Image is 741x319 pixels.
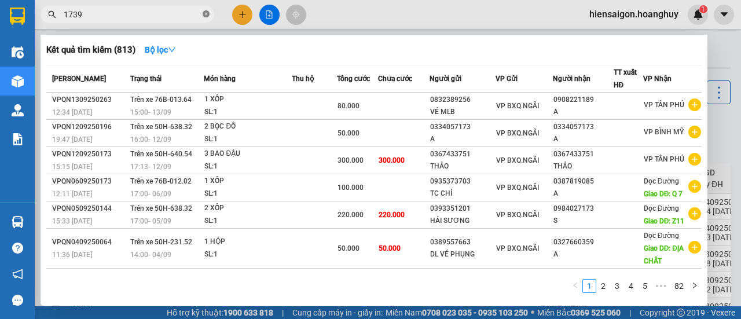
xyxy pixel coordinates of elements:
[52,135,92,144] span: 19:47 [DATE]
[496,244,539,252] span: VP BXQ.NGÃI
[379,156,405,164] span: 300.000
[10,8,25,25] img: logo-vxr
[572,282,579,289] span: left
[430,121,496,133] div: 0334057173
[430,94,496,106] div: 0832389256
[168,46,176,54] span: down
[553,148,613,160] div: 0367433751
[496,211,539,219] span: VP BXQ.NGÃI
[688,279,702,293] button: right
[644,232,680,240] span: Dọc Đường
[12,104,24,116] img: warehouse-icon
[644,244,684,265] span: Giao DĐ: ĐỊA CHẤT
[553,94,613,106] div: 0908221189
[430,133,496,145] div: A
[688,180,701,193] span: plus-circle
[652,279,670,293] li: Next 5 Pages
[12,295,23,306] span: message
[644,272,680,280] span: Dọc Đường
[652,279,670,293] span: •••
[130,190,171,198] span: 17:00 - 06/09
[204,160,291,173] div: SL: 1
[553,133,613,145] div: A
[496,102,539,110] span: VP BXQ.NGÃI
[568,279,582,293] li: Previous Page
[52,236,127,248] div: VPQN0409250064
[688,207,701,220] span: plus-circle
[553,121,613,133] div: 0334057173
[496,129,539,137] span: VP BXQ.NGÃI
[644,177,680,185] span: Dọc Đường
[553,188,613,200] div: A
[48,10,56,19] span: search
[430,236,496,248] div: 0389557663
[639,280,651,292] a: 5
[130,238,192,246] span: Trên xe 50H-231.52
[338,129,360,137] span: 50.000
[430,148,496,160] div: 0367433751
[52,148,127,160] div: VPQN1209250173
[638,279,652,293] li: 5
[430,248,496,261] div: DL VÉ PHỤNG
[430,215,496,227] div: HẢI SƯƠNG
[204,236,291,248] div: 1 HỘP
[130,251,171,259] span: 14:00 - 04/09
[12,75,24,87] img: warehouse-icon
[379,211,405,219] span: 220.000
[688,279,702,293] li: Next Page
[204,133,291,146] div: SL: 1
[130,177,192,185] span: Trên xe 76B-012.02
[130,150,192,158] span: Trên xe 50H-640.54
[643,75,672,83] span: VP Nhận
[12,46,24,58] img: warehouse-icon
[292,75,314,83] span: Thu hộ
[430,75,461,83] span: Người gửi
[553,203,613,215] div: 0984027173
[644,101,684,109] span: VP TÂN PHÚ
[610,279,624,293] li: 3
[12,269,23,280] span: notification
[52,94,127,106] div: VPQN1309250263
[52,251,92,259] span: 11:36 [DATE]
[644,155,684,163] span: VP TÂN PHÚ
[430,160,496,173] div: THẢO
[52,121,127,133] div: VPQN1209250196
[52,108,92,116] span: 12:34 [DATE]
[644,128,684,136] span: VP BÌNH MỸ
[553,215,613,227] div: S
[614,68,637,89] span: TT xuất HĐ
[130,108,171,116] span: 15:00 - 13/09
[52,217,92,225] span: 15:33 [DATE]
[204,248,291,261] div: SL: 1
[337,75,370,83] span: Tổng cước
[135,41,185,59] button: Bộ lọcdown
[204,93,291,106] div: 1 XỐP
[430,188,496,200] div: TC CHÍ
[204,188,291,200] div: SL: 1
[624,279,638,293] li: 4
[644,190,683,198] span: Giao DĐ: Q 7
[597,280,610,292] a: 2
[553,248,613,261] div: A
[145,45,176,54] strong: Bộ lọc
[338,244,360,252] span: 50.000
[130,163,171,171] span: 17:13 - 12/09
[130,123,192,131] span: Trên xe 50H-638.32
[496,156,539,164] span: VP BXQ.NGÃI
[430,106,496,118] div: VÉ MLB
[644,217,685,225] span: Giao DĐ: Z11
[52,163,92,171] span: 15:15 [DATE]
[691,282,698,289] span: right
[582,279,596,293] li: 1
[378,75,412,83] span: Chưa cước
[611,280,623,292] a: 3
[338,102,360,110] span: 80.000
[130,217,171,225] span: 17:00 - 05/09
[204,148,291,160] div: 3 BAO ĐẬU
[644,204,680,212] span: Dọc Đường
[52,190,92,198] span: 12:11 [DATE]
[688,153,701,166] span: plus-circle
[596,279,610,293] li: 2
[204,215,291,228] div: SL: 1
[496,184,539,192] span: VP BXQ.NGÃI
